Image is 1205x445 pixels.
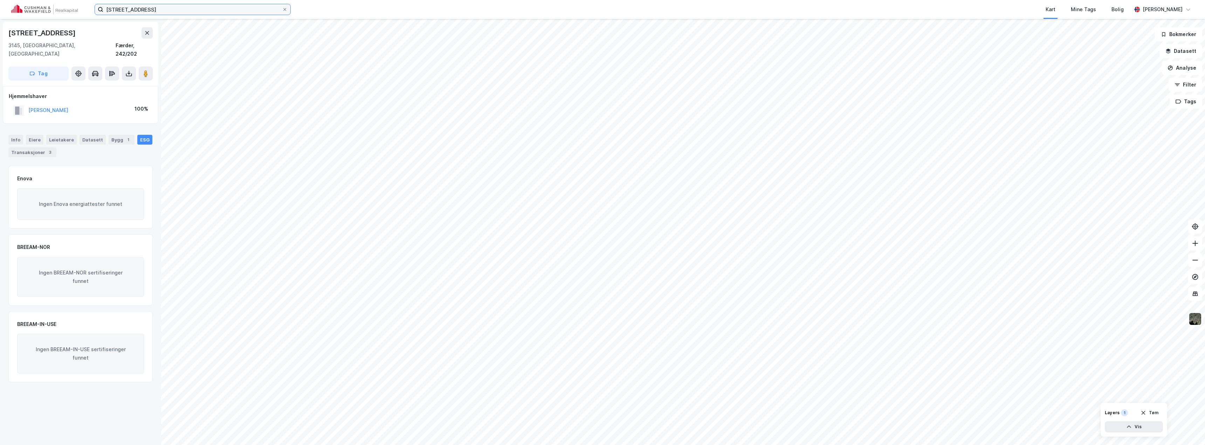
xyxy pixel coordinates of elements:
[103,4,282,15] input: Søk på adresse, matrikkel, gårdeiere, leietakere eller personer
[8,41,116,58] div: 3145, [GEOGRAPHIC_DATA], [GEOGRAPHIC_DATA]
[1105,421,1163,432] button: Vis
[1046,5,1055,14] div: Kart
[1162,61,1202,75] button: Analyse
[8,67,69,81] button: Tag
[1105,410,1120,416] div: Layers
[1121,409,1128,416] div: 1
[116,41,153,58] div: Færder, 242/202
[17,174,32,183] div: Enova
[1143,5,1183,14] div: [PERSON_NAME]
[46,135,77,145] div: Leietakere
[1159,44,1202,58] button: Datasett
[1169,78,1202,92] button: Filter
[1189,312,1202,326] img: 9k=
[137,135,152,145] div: ESG
[8,135,23,145] div: Info
[26,135,43,145] div: Eiere
[17,188,144,220] div: Ingen Enova energiattester funnet
[17,257,144,297] div: Ingen BREEAM-NOR sertifiseringer funnet
[8,147,56,157] div: Transaksjoner
[11,5,78,14] img: cushman-wakefield-realkapital-logo.202ea83816669bd177139c58696a8fa1.svg
[1155,27,1202,41] button: Bokmerker
[1170,411,1205,445] div: Kontrollprogram for chat
[80,135,106,145] div: Datasett
[1170,95,1202,109] button: Tags
[1071,5,1096,14] div: Mine Tags
[9,92,152,100] div: Hjemmelshaver
[125,136,132,143] div: 1
[8,27,77,39] div: [STREET_ADDRESS]
[1111,5,1124,14] div: Bolig
[17,243,50,251] div: BREEAM-NOR
[17,320,56,328] div: BREEAM-IN-USE
[47,149,54,156] div: 3
[17,334,144,374] div: Ingen BREEAM-IN-USE sertifiseringer funnet
[1136,407,1163,418] button: Tøm
[1170,411,1205,445] iframe: Chat Widget
[135,105,148,113] div: 100%
[109,135,135,145] div: Bygg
